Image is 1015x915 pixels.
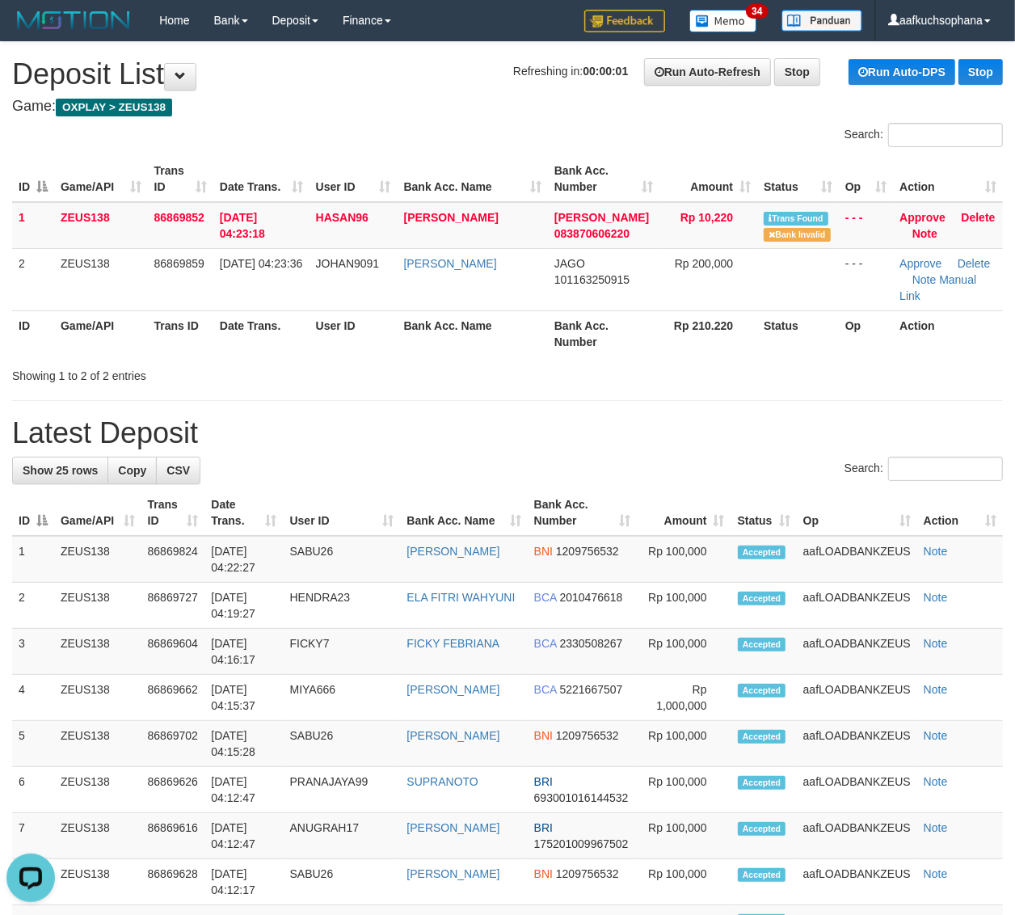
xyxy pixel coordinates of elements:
a: Run Auto-Refresh [644,58,771,86]
span: BRI [534,821,553,834]
img: Feedback.jpg [584,10,665,32]
td: FICKY7 [284,629,401,675]
a: FICKY FEBRIANA [406,637,499,650]
span: Refreshing in: [513,65,628,78]
input: Search: [888,123,1003,147]
span: BNI [534,545,553,558]
td: 7 [12,813,54,859]
td: SABU26 [284,859,401,905]
th: Bank Acc. Name: activate to sort column ascending [398,156,548,202]
td: Rp 100,000 [637,859,731,905]
td: [DATE] 04:12:17 [204,859,283,905]
a: Note [924,591,948,604]
a: Note [924,775,948,788]
span: Accepted [738,776,786,790]
th: Amount: activate to sort column ascending [659,156,757,202]
span: Copy 2330508267 to clipboard [560,637,623,650]
th: Action [893,310,1003,356]
a: Note [924,729,948,742]
td: ZEUS138 [54,583,141,629]
span: Accepted [738,546,786,559]
th: Trans ID: activate to sort column ascending [141,490,205,536]
span: Copy 175201009967502 to clipboard [534,837,629,850]
a: Approve [899,211,946,224]
th: Trans ID: activate to sort column ascending [148,156,213,202]
span: Accepted [738,592,786,605]
th: Action: activate to sort column ascending [917,490,1003,536]
img: Button%20Memo.svg [689,10,757,32]
a: [PERSON_NAME] [406,867,499,880]
td: 3 [12,629,54,675]
td: SABU26 [284,721,401,767]
th: Bank Acc. Number: activate to sort column ascending [548,156,659,202]
td: 86869628 [141,859,205,905]
a: Note [924,821,948,834]
img: panduan.png [781,10,862,32]
td: 86869604 [141,629,205,675]
span: JAGO [554,257,585,270]
th: Status: activate to sort column ascending [731,490,797,536]
label: Search: [844,457,1003,481]
th: Status: activate to sort column ascending [757,156,839,202]
td: aafLOADBANKZEUS [797,721,917,767]
td: Rp 100,000 [637,536,731,583]
td: ANUGRAH17 [284,813,401,859]
td: ZEUS138 [54,202,148,249]
a: Show 25 rows [12,457,108,484]
td: 86869616 [141,813,205,859]
th: User ID: activate to sort column ascending [284,490,401,536]
td: 2 [12,583,54,629]
input: Search: [888,457,1003,481]
th: Game/API: activate to sort column ascending [54,490,141,536]
th: Action: activate to sort column ascending [893,156,1003,202]
td: [DATE] 04:15:28 [204,721,283,767]
h1: Latest Deposit [12,417,1003,449]
span: [PERSON_NAME] [554,211,649,224]
th: Date Trans. [213,310,310,356]
td: SABU26 [284,536,401,583]
span: Rp 10,220 [680,211,733,224]
td: [DATE] 04:12:47 [204,813,283,859]
td: [DATE] 04:19:27 [204,583,283,629]
th: User ID: activate to sort column ascending [310,156,398,202]
span: 86869852 [154,211,204,224]
th: Trans ID [148,310,213,356]
span: JOHAN9091 [316,257,380,270]
a: CSV [156,457,200,484]
td: aafLOADBANKZEUS [797,536,917,583]
span: 86869859 [154,257,204,270]
td: ZEUS138 [54,859,141,905]
strong: 00:00:01 [583,65,628,78]
a: [PERSON_NAME] [406,821,499,834]
td: ZEUS138 [54,767,141,813]
span: Copy 1209756532 to clipboard [556,729,619,742]
td: MIYA666 [284,675,401,721]
a: Stop [774,58,820,86]
td: Rp 100,000 [637,583,731,629]
td: ZEUS138 [54,813,141,859]
td: Rp 100,000 [637,629,731,675]
span: OXPLAY > ZEUS138 [56,99,172,116]
span: Copy [118,464,146,477]
th: ID [12,310,54,356]
td: 1 [12,536,54,583]
span: Copy 5221667507 to clipboard [560,683,623,696]
th: Date Trans.: activate to sort column ascending [213,156,310,202]
span: HASAN96 [316,211,369,224]
a: [PERSON_NAME] [404,257,497,270]
a: Delete [962,211,996,224]
a: Delete [958,257,990,270]
a: Note [912,273,937,286]
img: MOTION_logo.png [12,8,135,32]
span: Copy 1209756532 to clipboard [556,545,619,558]
span: Copy 2010476618 to clipboard [560,591,623,604]
td: aafLOADBANKZEUS [797,859,917,905]
th: Op: activate to sort column ascending [839,156,893,202]
label: Search: [844,123,1003,147]
span: Similar transaction found [764,212,828,226]
td: 86869727 [141,583,205,629]
span: Accepted [738,638,786,651]
span: BCA [534,637,557,650]
span: BCA [534,591,557,604]
th: ID: activate to sort column descending [12,156,54,202]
